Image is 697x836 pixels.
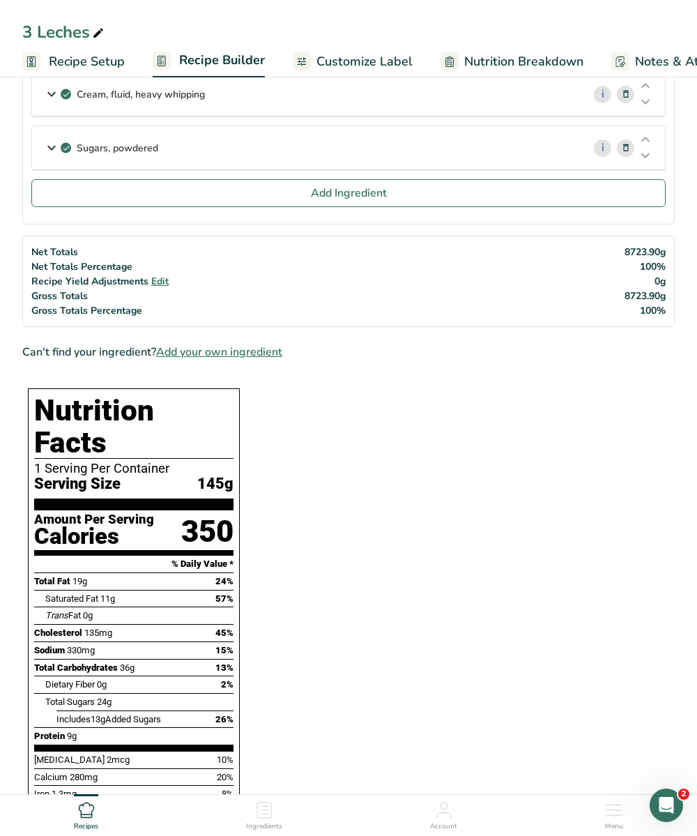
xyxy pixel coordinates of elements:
[97,679,107,690] span: 0g
[34,395,233,459] h1: Nutrition Facts
[594,139,611,157] a: i
[45,679,95,690] span: Dietary Fiber
[56,714,161,724] span: Includes Added Sugars
[107,754,130,765] span: 2mcg
[120,662,135,673] span: 36g
[31,245,78,259] span: Net Totals
[650,789,683,822] iframe: Intercom live chat
[441,46,583,77] a: Nutrition Breakdown
[70,772,98,782] span: 280mg
[22,46,125,77] a: Recipe Setup
[34,789,49,799] span: Iron
[22,344,675,360] div: Can't find your ingredient?
[34,628,82,638] span: Cholesterol
[217,754,233,765] span: 10%
[49,52,125,71] span: Recipe Setup
[215,576,233,586] span: 24%
[34,645,65,655] span: Sodium
[156,344,282,360] span: Add your own ingredient
[215,628,233,638] span: 45%
[594,86,611,103] a: i
[179,51,265,70] span: Recipe Builder
[100,593,115,604] span: 11g
[22,20,107,45] div: 3 Leches
[67,645,95,655] span: 330mg
[52,789,77,799] span: 1.3mg
[34,462,233,476] div: 1 Serving Per Container
[34,754,105,765] span: [MEDICAL_DATA]
[74,795,98,833] a: Recipes
[151,275,169,288] span: Edit
[45,593,98,604] span: Saturated Fat
[34,556,233,572] section: % Daily Value *
[181,513,233,550] div: 350
[654,275,666,288] span: 0g
[625,289,666,303] span: 8723.90g
[640,260,666,273] span: 100%
[464,52,583,71] span: Nutrition Breakdown
[215,593,233,604] span: 57%
[83,610,93,621] span: 0g
[221,679,233,690] span: 2%
[246,795,282,833] a: Ingredients
[222,789,233,799] span: 8%
[678,789,689,800] span: 2
[215,662,233,673] span: 13%
[45,610,81,621] span: Fat
[97,697,112,707] span: 24g
[31,179,666,207] button: Add Ingredient
[640,304,666,317] span: 100%
[215,645,233,655] span: 15%
[34,731,65,741] span: Protein
[77,87,205,102] p: Cream, fluid, heavy whipping
[32,126,665,170] div: Sugars, powdered i
[72,576,87,586] span: 19g
[34,662,118,673] span: Total Carbohydrates
[91,714,105,724] span: 13g
[31,260,132,273] span: Net Totals Percentage
[67,731,77,741] span: 9g
[311,185,387,202] span: Add Ingredient
[74,821,98,832] span: Recipes
[34,476,121,493] span: Serving Size
[246,821,282,832] span: Ingredients
[45,697,95,707] span: Total Sugars
[31,289,88,303] span: Gross Totals
[605,821,623,832] span: Menu
[197,476,233,493] span: 145g
[31,275,148,288] span: Recipe Yield Adjustments
[31,304,142,317] span: Gross Totals Percentage
[45,610,68,621] i: Trans
[430,795,457,833] a: Account
[625,245,666,259] span: 8723.90g
[34,772,68,782] span: Calcium
[215,714,233,724] span: 26%
[84,628,112,638] span: 135mg
[316,52,413,71] span: Customize Label
[34,526,154,547] div: Calories
[77,141,158,155] p: Sugars, powdered
[217,772,233,782] span: 20%
[293,46,413,77] a: Customize Label
[34,576,70,586] span: Total Fat
[430,821,457,832] span: Account
[32,73,665,116] div: Cream, fluid, heavy whipping i
[34,513,154,526] div: Amount Per Serving
[153,45,265,78] a: Recipe Builder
